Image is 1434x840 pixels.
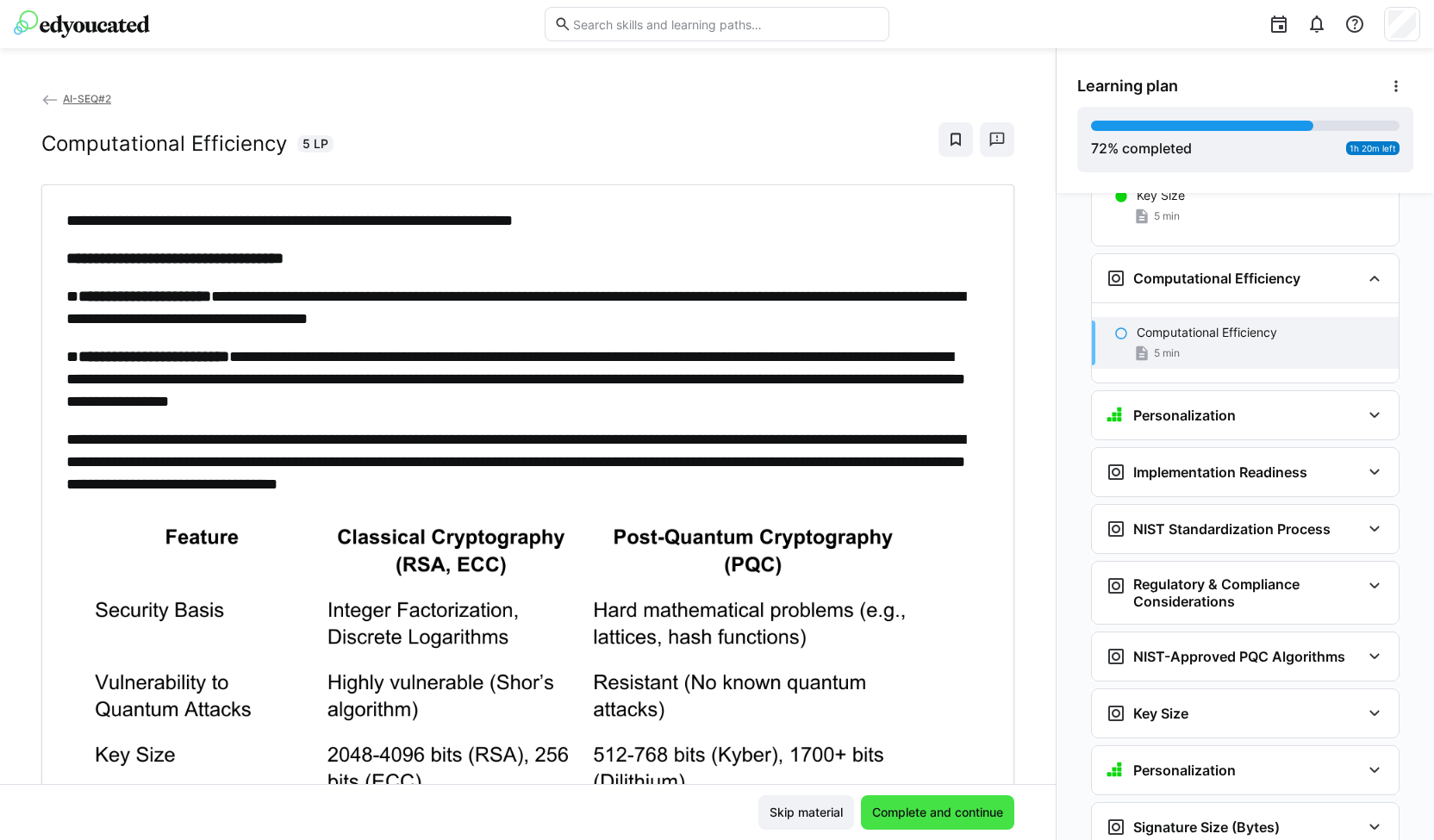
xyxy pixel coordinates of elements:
[767,804,845,821] span: Skip material
[1091,138,1192,159] div: % completed
[1133,648,1345,665] h3: NIST-Approved PQC Algorithms
[1133,270,1300,287] h3: Computational Efficiency
[1133,407,1236,424] h3: Personalization
[41,131,287,157] h2: Computational Efficiency
[1350,143,1396,153] span: 1h 20m left
[63,92,111,105] span: AI-SEQ#2
[1077,77,1178,96] span: Learning plan
[1154,346,1180,360] span: 5 min
[870,804,1006,821] span: Complete and continue
[1154,209,1180,223] span: 5 min
[1137,187,1185,204] p: Key Size
[41,92,111,105] a: AI-SEQ#2
[1133,818,1280,836] h3: Signature Size (Bytes)
[1133,762,1236,779] h3: Personalization
[1133,576,1361,610] h3: Regulatory & Compliance Considerations
[1133,705,1188,722] h3: Key Size
[1091,140,1107,157] span: 72
[758,795,854,830] button: Skip material
[1133,520,1331,538] h3: NIST Standardization Process
[1137,324,1277,341] p: Computational Efficiency
[302,135,328,152] span: 5 LP
[861,795,1014,830] button: Complete and continue
[571,16,880,32] input: Search skills and learning paths…
[1133,464,1307,481] h3: Implementation Readiness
